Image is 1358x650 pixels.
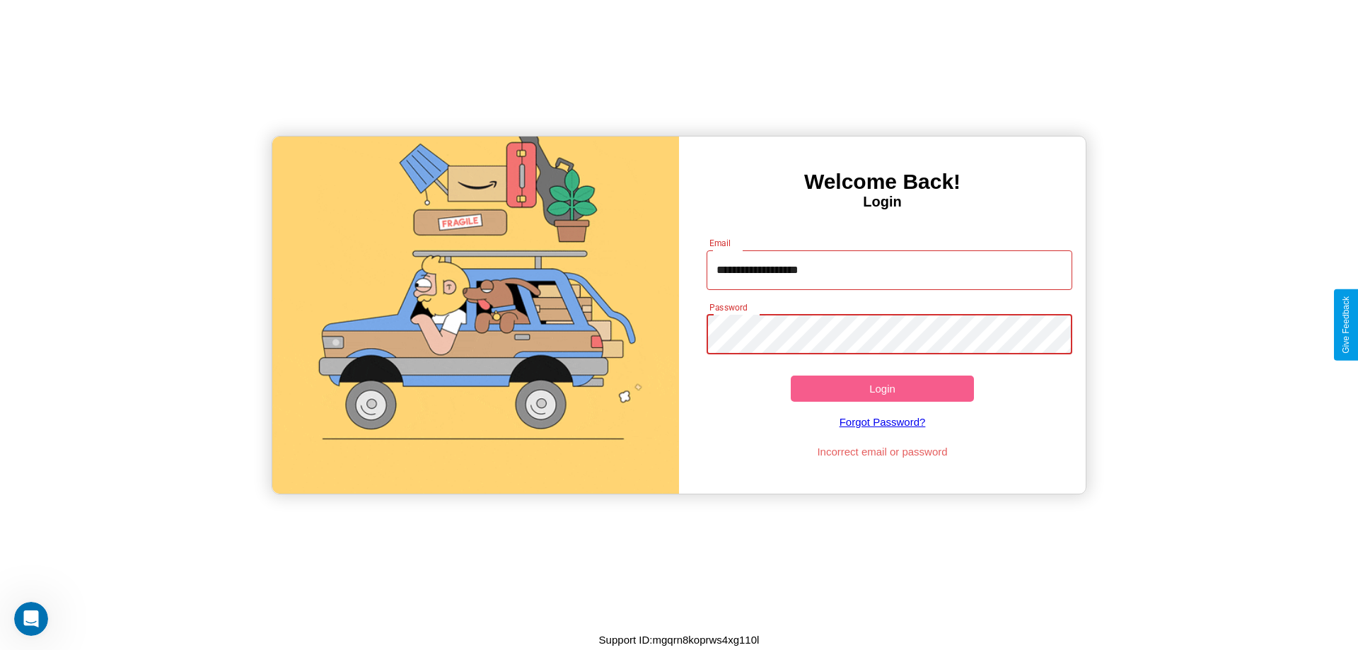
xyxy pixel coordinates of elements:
h4: Login [679,194,1086,210]
img: gif [272,137,679,494]
p: Support ID: mgqrn8koprws4xg110l [599,630,760,649]
label: Email [709,237,731,249]
iframe: Intercom live chat [14,602,48,636]
button: Login [791,376,974,402]
p: Incorrect email or password [700,442,1066,461]
label: Password [709,301,747,313]
h3: Welcome Back! [679,170,1086,194]
div: Give Feedback [1341,296,1351,354]
a: Forgot Password? [700,402,1066,442]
